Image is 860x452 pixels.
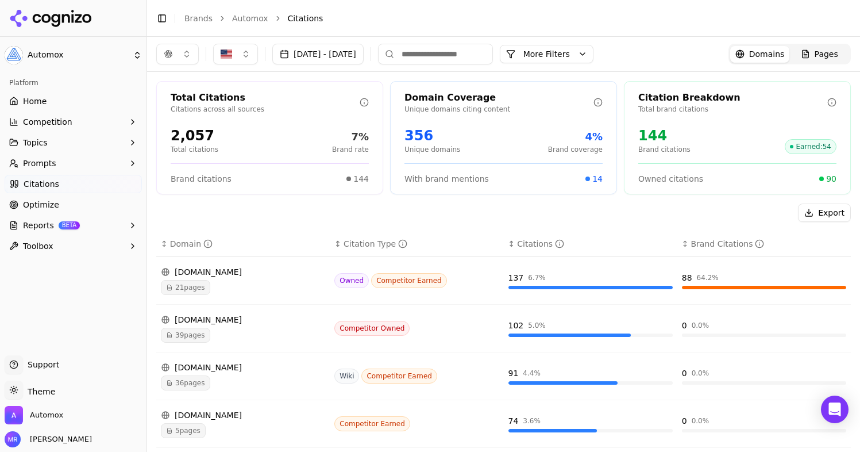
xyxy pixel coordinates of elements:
[334,321,410,336] span: Competitor Owned
[5,92,142,110] a: Home
[5,406,23,424] img: Automox
[677,231,851,257] th: brandCitationCount
[23,387,55,396] span: Theme
[523,416,541,426] div: 3.6 %
[5,216,142,235] button: ReportsBETA
[161,266,325,278] div: [DOMAIN_NAME]
[232,13,268,24] a: Automox
[638,173,703,185] span: Owned citations
[500,45,593,63] button: More Filters
[23,116,72,128] span: Competition
[638,91,827,105] div: Citation Breakdown
[785,139,836,154] span: Earned : 54
[5,46,23,64] img: Automox
[692,416,709,426] div: 0.0 %
[161,238,325,250] div: ↕Domain
[334,273,369,288] span: Owned
[826,173,836,185] span: 90
[161,423,206,438] span: 5 pages
[682,320,687,331] div: 0
[504,231,677,257] th: totalCitationCount
[548,145,603,154] p: Brand coverage
[171,127,218,145] div: 2,057
[5,113,142,131] button: Competition
[24,178,59,190] span: Citations
[59,221,80,229] span: BETA
[404,127,460,145] div: 356
[161,362,325,373] div: [DOMAIN_NAME]
[404,105,593,114] p: Unique domains citing content
[25,434,92,445] span: [PERSON_NAME]
[592,173,603,185] span: 14
[5,154,142,173] button: Prompts
[344,238,407,250] div: Citation Type
[23,158,56,169] span: Prompts
[691,238,764,250] div: Brand Citations
[821,396,849,423] div: Open Intercom Messenger
[23,240,53,252] span: Toolbox
[171,91,360,105] div: Total Citations
[184,13,828,24] nav: breadcrumb
[682,415,687,427] div: 0
[171,105,360,114] p: Citations across all sources
[30,410,63,420] span: Automox
[272,44,364,64] button: [DATE] - [DATE]
[334,416,410,431] span: Competitor Earned
[161,409,325,421] div: [DOMAIN_NAME]
[5,196,142,214] a: Optimize
[332,129,369,145] div: 7%
[404,173,489,185] span: With brand mentions
[5,74,142,92] div: Platform
[508,320,524,331] div: 102
[23,220,54,231] span: Reports
[697,273,719,282] div: 64.2 %
[692,369,709,378] div: 0.0 %
[5,133,142,152] button: Topics
[161,328,210,343] span: 39 pages
[23,199,59,210] span: Optimize
[638,145,691,154] p: Brand citations
[638,127,691,145] div: 144
[353,173,369,185] span: 144
[798,204,851,222] button: Export
[361,369,437,384] span: Competitor Earned
[815,48,838,60] span: Pages
[23,359,59,370] span: Support
[221,48,232,60] img: United States
[161,314,325,325] div: [DOMAIN_NAME]
[170,238,213,250] div: Domain
[5,431,21,447] img: Maddie Regis
[5,406,63,424] button: Open organization switcher
[528,273,546,282] div: 6.7 %
[749,48,785,60] span: Domains
[682,367,687,379] div: 0
[5,175,142,193] a: Citations
[23,137,48,148] span: Topics
[523,369,541,378] div: 4.4 %
[332,145,369,154] p: Brand rate
[682,238,846,250] div: ↕Brand Citations
[334,238,499,250] div: ↕Citation Type
[184,14,213,23] a: Brands
[161,376,210,390] span: 36 pages
[692,321,709,330] div: 0.0 %
[508,272,524,284] div: 137
[334,369,359,384] span: Wiki
[5,237,142,255] button: Toolbox
[288,13,323,24] span: Citations
[330,231,503,257] th: citationTypes
[28,50,128,60] span: Automox
[156,231,330,257] th: domain
[404,145,460,154] p: Unique domains
[404,91,593,105] div: Domain Coverage
[171,173,232,185] span: Brand citations
[548,129,603,145] div: 4%
[682,272,692,284] div: 88
[171,145,218,154] p: Total citations
[371,273,447,288] span: Competitor Earned
[508,367,519,379] div: 91
[528,321,546,330] div: 5.0 %
[5,431,92,447] button: Open user button
[517,238,564,250] div: Citations
[638,105,827,114] p: Total brand citations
